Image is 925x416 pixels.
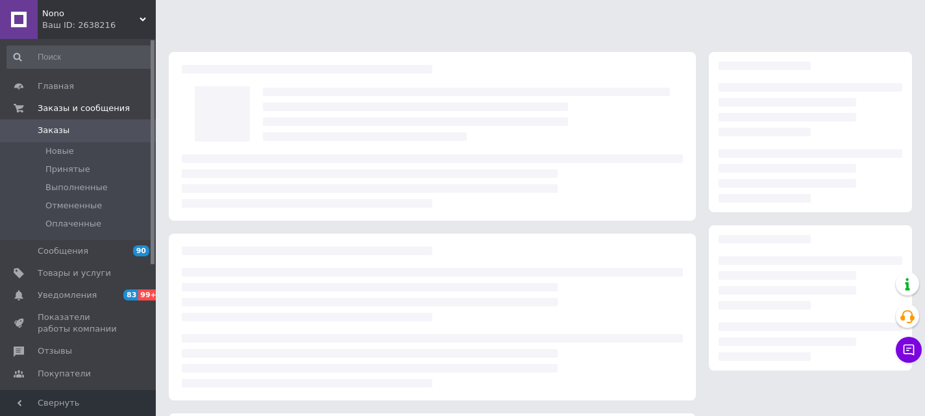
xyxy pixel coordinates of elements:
span: Новые [45,145,74,157]
span: Сообщения [38,245,88,257]
span: Отзывы [38,345,72,357]
span: Товары и услуги [38,267,111,279]
input: Поиск [6,45,153,69]
span: Уведомления [38,289,97,301]
div: Ваш ID: 2638216 [42,19,156,31]
span: Оплаченные [45,218,101,230]
span: Отмененные [45,200,102,212]
span: Заказы и сообщения [38,103,130,114]
span: Главная [38,80,74,92]
span: Заказы [38,125,69,136]
span: Показатели работы компании [38,312,120,335]
span: 83 [123,289,138,300]
span: Принятые [45,164,90,175]
span: Выполненные [45,182,108,193]
span: 90 [133,245,149,256]
button: Чат с покупателем [896,337,922,363]
span: 99+ [138,289,160,300]
span: Nono [42,8,140,19]
span: Покупатели [38,368,91,380]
